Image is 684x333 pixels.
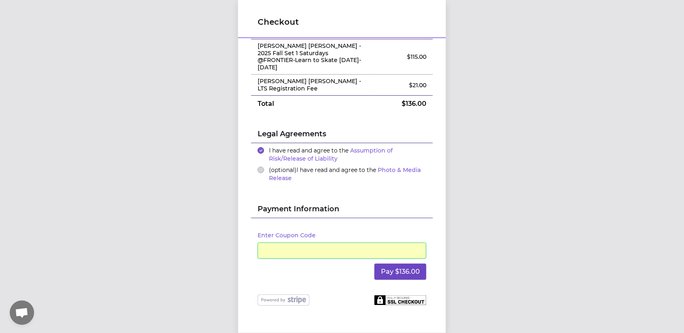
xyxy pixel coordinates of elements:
[379,81,426,89] p: $ 21.00
[258,78,366,92] p: [PERSON_NAME] [PERSON_NAME] - LTS Registration Fee
[374,295,426,305] img: Fully secured SSL checkout
[258,16,426,28] h1: Checkout
[269,166,421,182] span: I have read and agree to the
[258,43,366,71] p: [PERSON_NAME] [PERSON_NAME] - 2025 Fall Set 1 Saturdays @FRONTIER-Learn to Skate [DATE]-[DATE]
[258,203,426,218] h2: Payment Information
[379,53,426,61] p: $ 115.00
[258,231,316,239] button: Enter Coupon Code
[258,128,426,143] h2: Legal Agreements
[269,166,297,174] span: (optional)
[10,301,34,325] a: Open chat
[251,96,372,112] td: Total
[269,147,393,162] span: I have read and agree to the
[263,247,421,254] iframe: Secure card payment input frame
[374,264,426,280] button: Pay $136.00
[379,99,426,109] p: $ 136.00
